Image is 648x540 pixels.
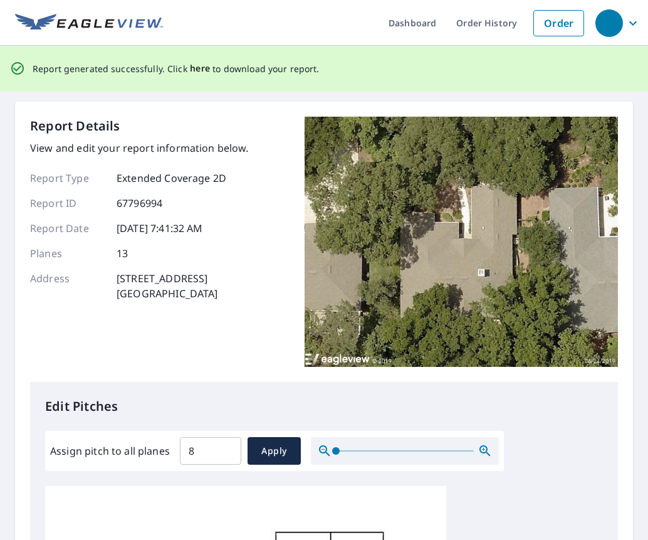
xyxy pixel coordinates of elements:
[180,433,241,469] input: 00.0
[117,171,226,186] p: Extended Coverage 2D
[30,171,105,186] p: Report Type
[45,397,603,416] p: Edit Pitches
[30,196,105,211] p: Report ID
[30,221,105,236] p: Report Date
[533,10,584,36] a: Order
[30,246,105,261] p: Planes
[50,443,170,458] label: Assign pitch to all planes
[248,437,301,465] button: Apply
[30,117,120,135] p: Report Details
[117,271,218,301] p: [STREET_ADDRESS] [GEOGRAPHIC_DATA]
[30,271,105,301] p: Address
[258,443,291,459] span: Apply
[117,246,128,261] p: 13
[33,61,320,77] p: Report generated successfully. Click to download your report.
[190,61,211,77] button: here
[117,196,162,211] p: 67796994
[117,221,203,236] p: [DATE] 7:41:32 AM
[30,140,249,156] p: View and edit your report information below.
[15,14,163,33] img: EV Logo
[305,117,618,368] img: Top image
